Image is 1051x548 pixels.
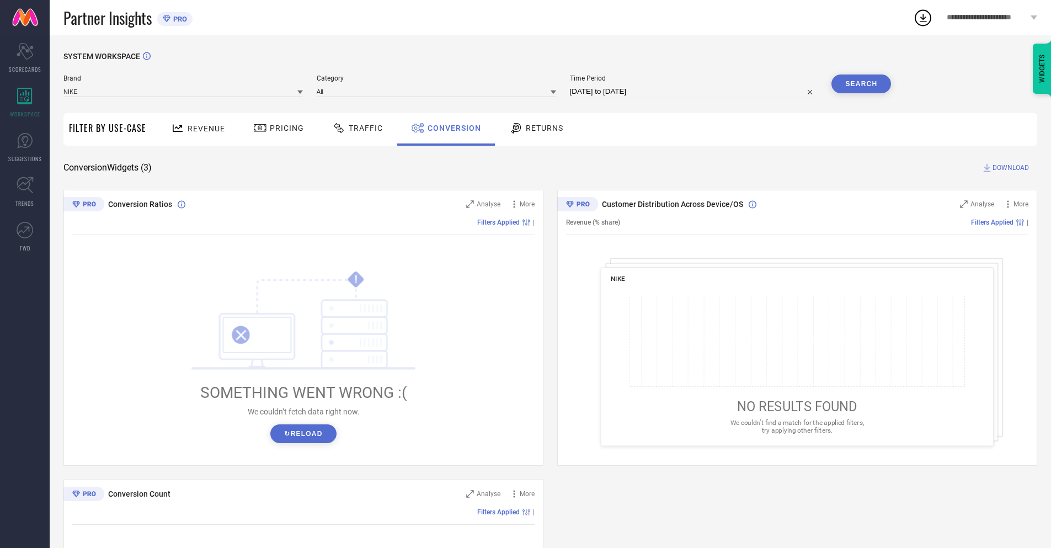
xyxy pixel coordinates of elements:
span: Filters Applied [477,508,520,516]
span: Conversion Widgets ( 3 ) [63,162,152,173]
span: Returns [526,124,563,132]
span: Category [317,75,556,82]
span: Time Period [570,75,818,82]
span: NIKE [611,275,625,283]
div: Premium [63,197,104,214]
span: Filters Applied [477,219,520,226]
span: Conversion [428,124,481,132]
span: Traffic [349,124,383,132]
span: | [533,219,535,226]
button: Search [831,75,891,93]
span: Filter By Use-Case [69,121,146,135]
span: Analyse [477,200,500,208]
span: SOMETHING WENT WRONG :( [200,384,407,402]
span: SCORECARDS [9,65,41,73]
svg: Zoom [466,200,474,208]
span: | [533,508,535,516]
span: | [1027,219,1028,226]
span: DOWNLOAD [993,162,1029,173]
span: PRO [170,15,187,23]
svg: Zoom [960,200,968,208]
span: More [520,490,535,498]
span: Revenue [188,124,225,133]
span: Conversion Ratios [108,200,172,209]
span: Partner Insights [63,7,152,29]
span: Filters Applied [971,219,1013,226]
span: Revenue (% share) [566,219,620,226]
span: Brand [63,75,303,82]
button: ↻Reload [270,424,336,443]
input: Select time period [570,85,818,98]
span: We couldn’t fetch data right now. [248,407,360,416]
span: NO RESULTS FOUND [737,399,857,414]
span: SUGGESTIONS [8,155,42,163]
span: FWD [20,244,30,252]
span: More [1013,200,1028,208]
div: Premium [63,487,104,503]
tspan: ! [355,273,358,286]
span: TRENDS [15,199,34,208]
span: Analyse [477,490,500,498]
span: More [520,200,535,208]
span: Pricing [270,124,304,132]
span: Customer Distribution Across Device/OS [602,200,743,209]
div: Premium [557,197,598,214]
span: WORKSPACE [10,110,40,118]
span: Conversion Count [108,490,170,498]
span: We couldn’t find a match for the applied filters, try applying other filters. [730,419,864,434]
span: SYSTEM WORKSPACE [63,52,140,61]
div: Open download list [913,8,933,28]
svg: Zoom [466,490,474,498]
span: Analyse [970,200,994,208]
